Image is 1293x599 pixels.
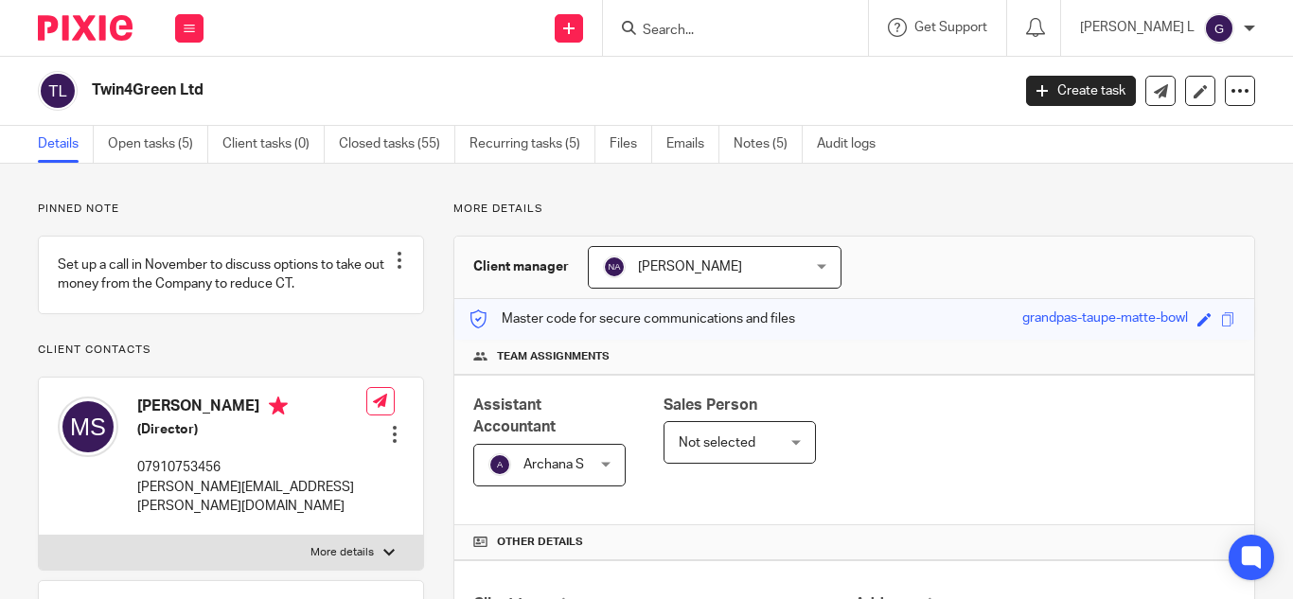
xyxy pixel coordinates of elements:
p: Client contacts [38,343,424,358]
p: 07910753456 [137,458,366,477]
a: Details [38,126,94,163]
a: Client tasks (0) [222,126,325,163]
p: Pinned note [38,202,424,217]
span: Team assignments [497,349,610,364]
span: [PERSON_NAME] [638,260,742,273]
p: [PERSON_NAME][EMAIL_ADDRESS][PERSON_NAME][DOMAIN_NAME] [137,478,366,517]
a: Notes (5) [734,126,803,163]
a: Files [610,126,652,163]
span: Not selected [679,436,755,449]
h3: Client manager [473,257,569,276]
img: svg%3E [1204,13,1234,44]
h2: Twin4Green Ltd [92,80,817,100]
img: svg%3E [58,396,118,457]
p: More details [310,545,374,560]
img: svg%3E [488,453,511,476]
span: Assistant Accountant [473,397,556,434]
a: Recurring tasks (5) [469,126,595,163]
img: svg%3E [38,71,78,111]
span: Sales Person [664,397,757,413]
a: Open tasks (5) [108,126,208,163]
span: Other details [497,535,583,550]
h5: (Director) [137,420,366,439]
img: Pixie [38,15,133,41]
a: Emails [666,126,719,163]
a: Audit logs [817,126,890,163]
p: More details [453,202,1255,217]
span: Archana S [523,458,584,471]
p: Master code for secure communications and files [469,309,795,328]
a: Closed tasks (55) [339,126,455,163]
h4: [PERSON_NAME] [137,396,366,420]
div: grandpas-taupe-matte-bowl [1022,308,1188,330]
i: Primary [269,396,288,415]
input: Search [641,23,811,40]
a: Create task [1026,76,1136,106]
img: svg%3E [603,255,626,278]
